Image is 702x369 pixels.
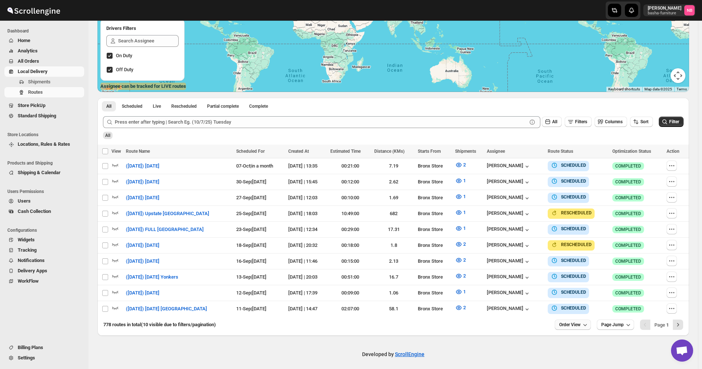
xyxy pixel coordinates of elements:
[487,179,531,186] button: [PERSON_NAME]
[687,8,692,13] text: NB
[451,254,470,266] button: 2
[561,274,586,279] b: SCHEDULED
[28,79,51,85] span: Shipments
[551,257,586,264] button: SCHEDULED
[4,77,84,87] button: Shipments
[288,210,326,217] div: [DATE] | 18:03
[102,101,116,111] button: All routes
[487,242,531,249] button: [PERSON_NAME]
[463,289,466,294] span: 1
[671,68,685,83] button: Map camera controls
[418,149,441,154] span: Starts From
[648,11,681,15] p: basha-furniture
[330,258,369,265] div: 00:15:00
[330,226,369,233] div: 00:29:00
[121,239,164,251] button: ([DATE]) [DATE]
[126,149,150,154] span: Route Name
[105,133,110,138] span: All
[4,46,84,56] button: Analytics
[288,226,326,233] div: [DATE] | 12:34
[463,210,466,215] span: 1
[418,258,451,265] div: Bronx Store
[4,235,84,245] button: Widgets
[121,255,164,267] button: ([DATE]) [DATE]
[330,242,369,249] div: 00:18:00
[654,322,669,328] span: Page
[236,306,266,311] span: 11-Sep | [DATE]
[463,241,466,247] span: 2
[684,5,695,15] span: Nael Basha
[4,206,84,217] button: Cash Collection
[551,289,586,296] button: SCHEDULED
[374,305,413,313] div: 58.1
[395,351,424,357] a: ScrollEngine
[612,149,651,154] span: Optimization Status
[559,322,581,328] span: Order View
[207,103,239,109] span: Partial complete
[667,149,679,154] span: Action
[418,194,451,201] div: Bronx Store
[236,290,266,296] span: 12-Sep | [DATE]
[487,226,531,234] div: [PERSON_NAME]
[561,194,586,200] b: SCHEDULED
[330,149,361,154] span: Estimated Time
[463,225,466,231] span: 1
[121,176,164,188] button: ([DATE]) [DATE]
[615,163,641,169] span: COMPLETED
[561,226,586,231] b: SCHEDULED
[374,258,413,265] div: 2.13
[487,306,531,313] button: [PERSON_NAME]
[487,290,531,297] div: [PERSON_NAME]
[126,226,204,233] span: ([DATE]) FULL [GEOGRAPHIC_DATA]
[487,258,531,265] div: [PERSON_NAME]
[463,273,466,279] span: 2
[126,178,159,186] span: ([DATE]) [DATE]
[100,83,186,90] label: Assignee can be tracked for LIVE routes
[615,195,641,201] span: COMPLETED
[4,276,84,286] button: WorkFlow
[561,179,586,184] b: SCHEDULED
[121,224,208,235] button: ([DATE]) FULL [GEOGRAPHIC_DATA]
[126,210,209,217] span: ([DATE]) Upstate [GEOGRAPHIC_DATA]
[666,322,669,328] b: 1
[374,178,413,186] div: 2.62
[374,226,413,233] div: 17.31
[330,194,369,201] div: 00:10:00
[374,194,413,201] div: 1.69
[451,207,470,218] button: 1
[18,198,31,204] span: Users
[487,163,531,170] button: [PERSON_NAME]
[615,258,641,264] span: COMPLETED
[561,258,586,263] b: SCHEDULED
[561,290,586,295] b: SCHEDULED
[418,226,451,233] div: Bronx Store
[418,242,451,249] div: Bronx Store
[418,305,451,313] div: Bronx Store
[451,159,470,171] button: 2
[4,353,84,363] button: Settings
[451,302,470,314] button: 2
[18,278,39,284] span: WorkFlow
[121,208,214,220] button: ([DATE]) Upstate [GEOGRAPHIC_DATA]
[487,274,531,281] button: [PERSON_NAME]
[236,242,266,248] span: 18-Sep | [DATE]
[18,345,43,350] span: Billing Plans
[673,320,683,330] button: Next
[4,342,84,353] button: Billing Plans
[18,258,45,263] span: Notifications
[99,82,124,92] a: Open this area in Google Maps (opens a new window)
[487,194,531,202] div: [PERSON_NAME]
[288,258,326,265] div: [DATE] | 11:46
[6,1,61,20] img: ScrollEngine
[451,175,470,187] button: 1
[4,87,84,97] button: Routes
[615,179,641,185] span: COMPLETED
[561,306,586,311] b: SCHEDULED
[551,225,586,232] button: SCHEDULED
[561,210,592,215] b: RESCHEDULED
[615,290,641,296] span: COMPLETED
[18,48,38,54] span: Analytics
[374,149,405,154] span: Distance (KMs)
